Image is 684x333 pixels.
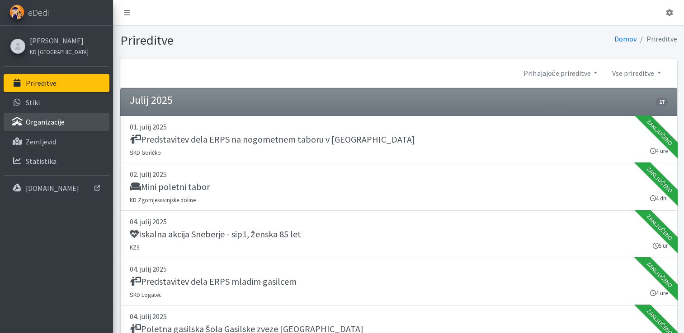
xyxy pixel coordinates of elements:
p: 04. julij 2025 [130,264,668,274]
p: Statistika [26,157,57,166]
h5: Predstavitev dela ERPS mladim gasilcem [130,276,297,287]
a: Prireditve [4,74,109,92]
a: KD [GEOGRAPHIC_DATA] [30,46,89,57]
small: ŠKD Goričko [130,149,161,156]
a: Prihajajoče prireditve [516,64,604,82]
li: Prireditve [637,32,677,46]
span: eDedi [28,6,49,19]
p: Stiki [26,98,40,107]
a: Stiki [4,93,109,111]
p: Prireditve [26,79,57,88]
p: 04. julij 2025 [130,216,668,227]
a: [PERSON_NAME] [30,35,89,46]
a: 04. julij 2025 Iskalna akcija Sneberje - sip1, ženska 85 let KZS 5 ur Zaključeno [120,211,677,258]
a: 04. julij 2025 Predstavitev dela ERPS mladim gasilcem ŠKD Logatec 4 ure Zaključeno [120,258,677,305]
a: 01. julij 2025 Predstavitev dela ERPS na nogometnem taboru v [GEOGRAPHIC_DATA] ŠKD Goričko 4 ure ... [120,116,677,163]
a: [DOMAIN_NAME] [4,179,109,197]
small: KD [GEOGRAPHIC_DATA] [30,48,89,55]
a: Vse prireditve [604,64,668,82]
p: Organizacije [26,117,65,126]
h5: Iskalna akcija Sneberje - sip1, ženska 85 let [130,229,301,240]
a: 02. julij 2025 Mini poletni tabor KD Zgornjesavinjske doline 4 dni Zaključeno [120,163,677,211]
img: eDedi [9,5,24,19]
p: 04. julij 2025 [130,311,668,322]
h1: Prireditve [120,32,396,48]
a: Organizacije [4,113,109,131]
small: ŠKD Logatec [130,291,162,298]
h5: Predstavitev dela ERPS na nogometnem taboru v [GEOGRAPHIC_DATA] [130,134,415,145]
small: KD Zgornjesavinjske doline [130,196,196,203]
p: [DOMAIN_NAME] [26,184,79,193]
span: 17 [656,98,667,106]
h5: Mini poletni tabor [130,181,210,192]
h4: Julij 2025 [130,94,173,107]
a: Statistika [4,152,109,170]
a: Domov [614,34,637,43]
p: Zemljevid [26,137,56,146]
p: 02. julij 2025 [130,169,668,180]
small: KZS [130,244,139,251]
a: Zemljevid [4,133,109,151]
p: 01. julij 2025 [130,121,668,132]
